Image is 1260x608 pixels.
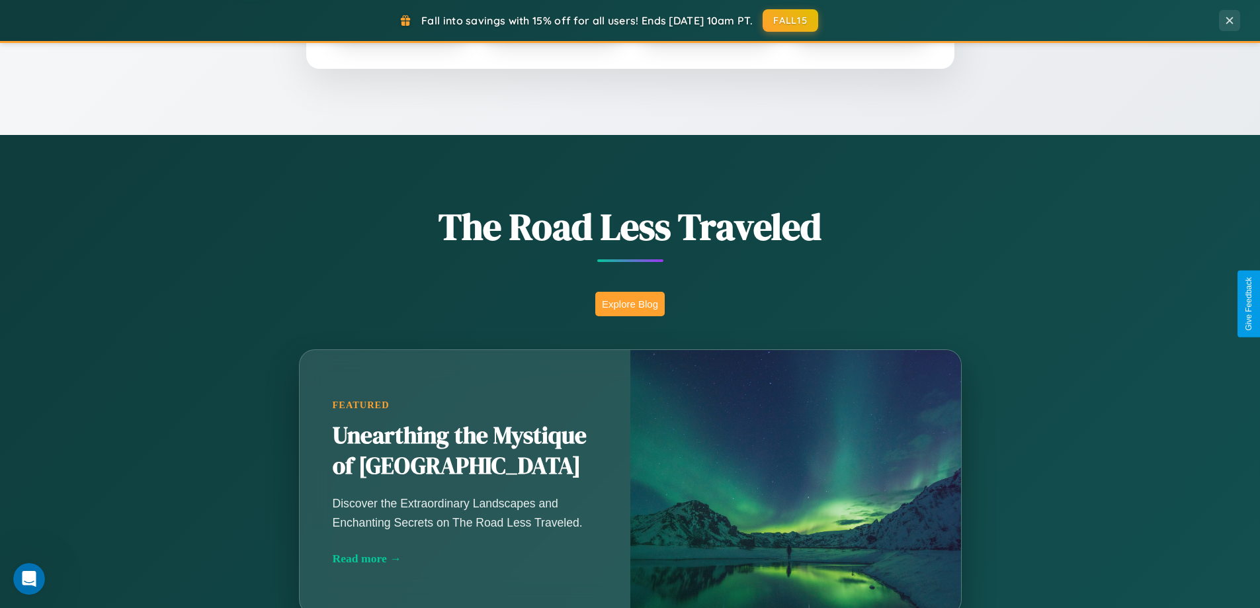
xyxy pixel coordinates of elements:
button: FALL15 [763,9,818,32]
h2: Unearthing the Mystique of [GEOGRAPHIC_DATA] [333,421,597,482]
div: Read more → [333,552,597,566]
button: Explore Blog [595,292,665,316]
iframe: Intercom live chat [13,563,45,595]
div: Featured [333,400,597,411]
div: Give Feedback [1244,277,1253,331]
h1: The Road Less Traveled [233,201,1027,252]
span: Fall into savings with 15% off for all users! Ends [DATE] 10am PT. [421,14,753,27]
p: Discover the Extraordinary Landscapes and Enchanting Secrets on The Road Less Traveled. [333,494,597,531]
